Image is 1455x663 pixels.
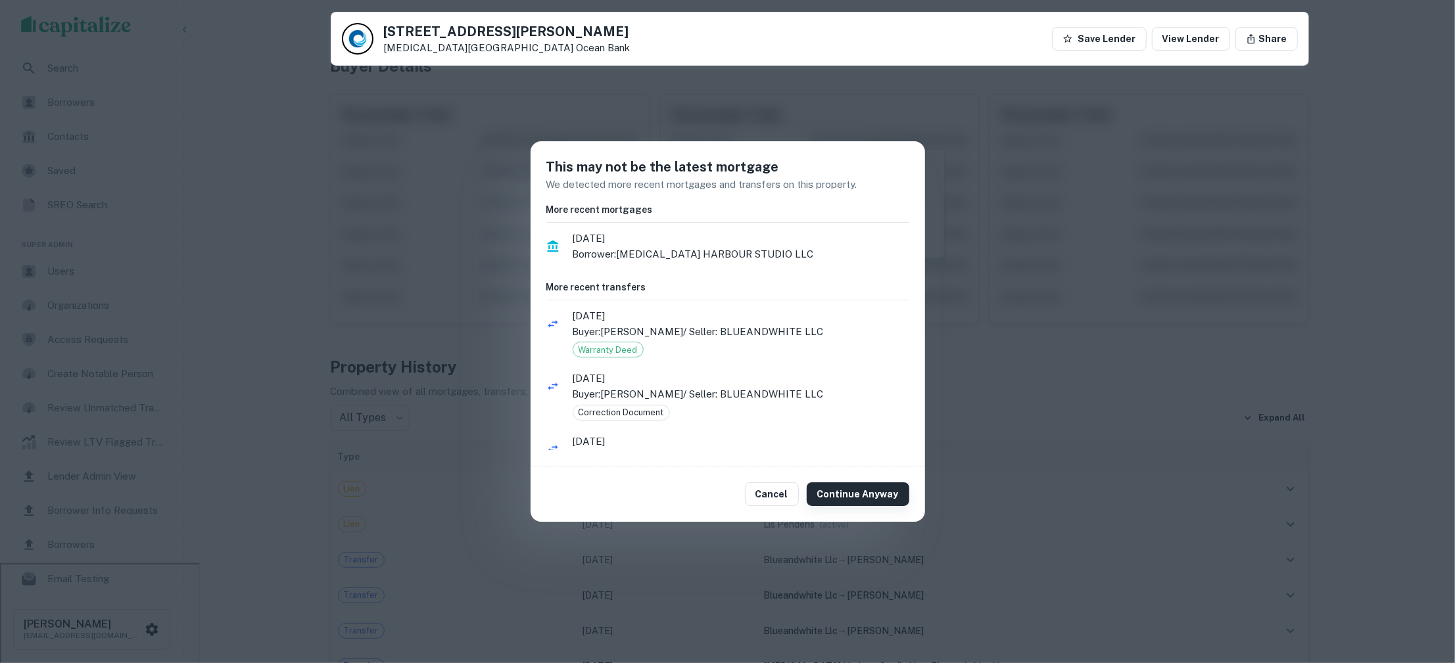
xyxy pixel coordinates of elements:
p: [MEDICAL_DATA][GEOGRAPHIC_DATA] [384,42,631,54]
span: [DATE] [573,371,909,386]
button: Save Lender [1052,27,1147,51]
a: View Lender [1152,27,1230,51]
p: We detected more recent mortgages and transfers on this property. [546,177,909,193]
span: Warranty Deed [573,344,643,357]
p: Buyer: [PERSON_NAME] / Seller: BLUEANDWHITE LLC [573,324,909,340]
span: [DATE] [573,308,909,324]
h6: More recent mortgages [546,202,909,217]
button: Continue Anyway [807,482,909,506]
h6: More recent transfers [546,280,909,294]
span: [DATE] [573,231,909,246]
h5: This may not be the latest mortgage [546,157,909,177]
h5: [STREET_ADDRESS][PERSON_NAME] [384,25,631,38]
button: Cancel [745,482,799,506]
p: Buyer: [PERSON_NAME] / Seller: BLUEANDWHITE LLC [573,449,909,465]
a: Ocean Bank [577,42,631,53]
button: Share [1235,27,1298,51]
div: Warranty Deed [573,342,644,357]
p: Borrower: [MEDICAL_DATA] HARBOUR STUDIO LLC [573,246,909,262]
span: [DATE] [573,434,909,449]
p: Buyer: [PERSON_NAME] / Seller: BLUEANDWHITE LLC [573,386,909,402]
div: Correction Document [573,405,670,421]
span: Correction Document [573,406,669,419]
iframe: Chat Widget [1389,516,1455,579]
